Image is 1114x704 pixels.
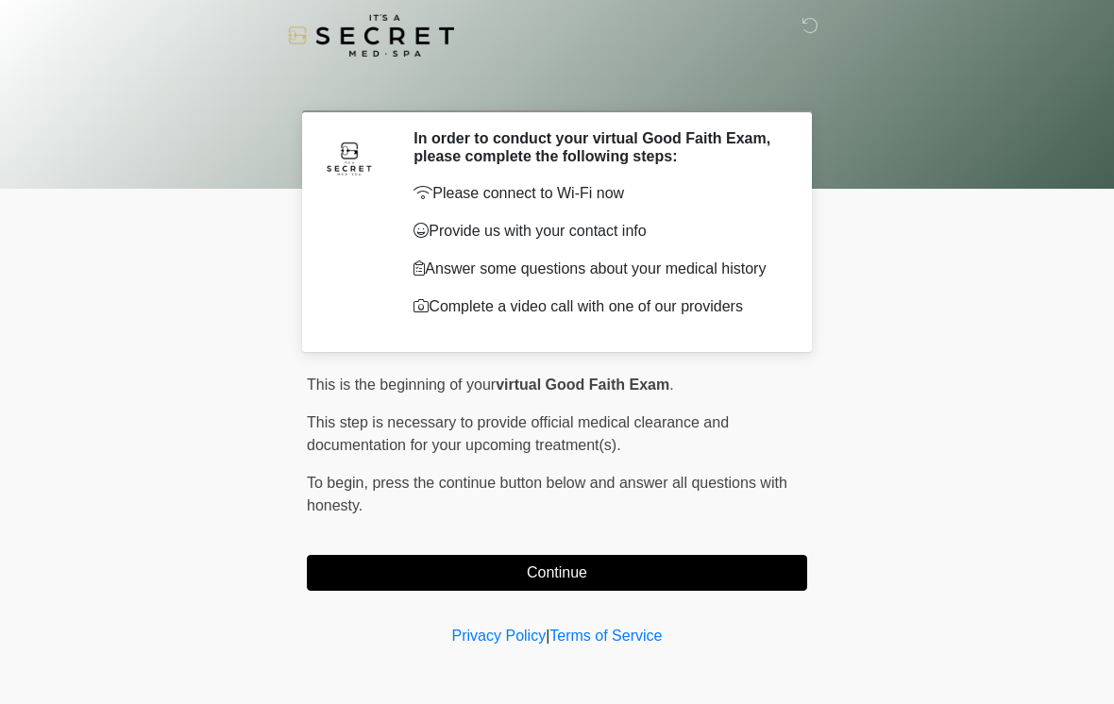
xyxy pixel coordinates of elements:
[293,68,821,103] h1: ‎ ‎
[414,258,779,280] p: Answer some questions about your medical history
[307,555,807,591] button: Continue
[288,14,454,57] img: It's A Secret Med Spa Logo
[414,295,779,318] p: Complete a video call with one of our providers
[546,628,549,644] a: |
[414,182,779,205] p: Please connect to Wi-Fi now
[307,475,372,491] span: To begin,
[307,475,787,513] span: press the continue button below and answer all questions with honesty.
[307,414,729,453] span: This step is necessary to provide official medical clearance and documentation for your upcoming ...
[452,628,547,644] a: Privacy Policy
[414,129,779,165] h2: In order to conduct your virtual Good Faith Exam, please complete the following steps:
[549,628,662,644] a: Terms of Service
[496,377,669,393] strong: virtual Good Faith Exam
[307,377,496,393] span: This is the beginning of your
[669,377,673,393] span: .
[321,129,378,186] img: Agent Avatar
[414,220,779,243] p: Provide us with your contact info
